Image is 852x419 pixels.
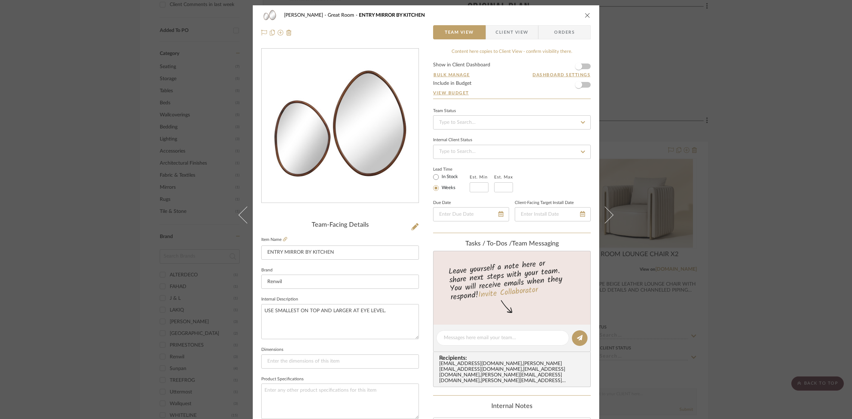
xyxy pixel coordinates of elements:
[433,109,456,113] div: Team Status
[445,25,474,39] span: Team View
[261,298,298,301] label: Internal Description
[440,174,458,180] label: In Stock
[261,8,278,22] img: 5ba1d1f6-9e43-4514-9c10-3e4d02d1a288_48x40.jpg
[433,115,591,129] input: Type to Search…
[465,241,512,247] span: Tasks / To-Dos /
[433,48,591,55] div: Content here copies to Client View - confirm visibility there.
[546,25,583,39] span: Orders
[440,185,455,191] label: Weeks
[261,377,304,381] label: Product Specifications
[532,72,591,78] button: Dashboard Settings
[433,138,472,142] div: Internal Client Status
[433,72,470,78] button: Bulk Manage
[261,348,283,352] label: Dimensions
[328,13,359,18] span: Great Room
[286,30,292,35] img: Remove from project
[439,361,588,384] div: [EMAIL_ADDRESS][DOMAIN_NAME] , [PERSON_NAME][EMAIL_ADDRESS][DOMAIN_NAME] , [EMAIL_ADDRESS][DOMAIN...
[284,13,328,18] span: [PERSON_NAME]
[494,175,513,180] label: Est. Max
[439,355,588,361] span: Recipients:
[433,166,470,172] label: Lead Time
[261,246,419,260] input: Enter Item Name
[433,403,591,410] div: Internal Notes
[261,269,273,272] label: Brand
[433,172,470,192] mat-radio-group: Select item type
[496,25,528,39] span: Client View
[359,13,425,18] span: ENTRY MIRROR BY KITCHEN
[261,221,419,229] div: Team-Facing Details
[478,284,539,302] a: Invite Collaborator
[584,12,591,18] button: close
[433,201,451,205] label: Due Date
[432,256,592,303] div: Leave yourself a note here or share next steps with your team. You will receive emails when they ...
[261,354,419,369] input: Enter the dimensions of this item
[433,207,509,221] input: Enter Due Date
[515,207,591,221] input: Enter Install Date
[470,175,488,180] label: Est. Min
[433,90,591,96] a: View Budget
[262,49,419,203] div: 0
[515,201,574,205] label: Client-Facing Target Install Date
[433,240,591,248] div: team Messaging
[263,49,417,203] img: 5ba1d1f6-9e43-4514-9c10-3e4d02d1a288_436x436.jpg
[261,237,287,243] label: Item Name
[261,275,419,289] input: Enter Brand
[433,145,591,159] input: Type to Search…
